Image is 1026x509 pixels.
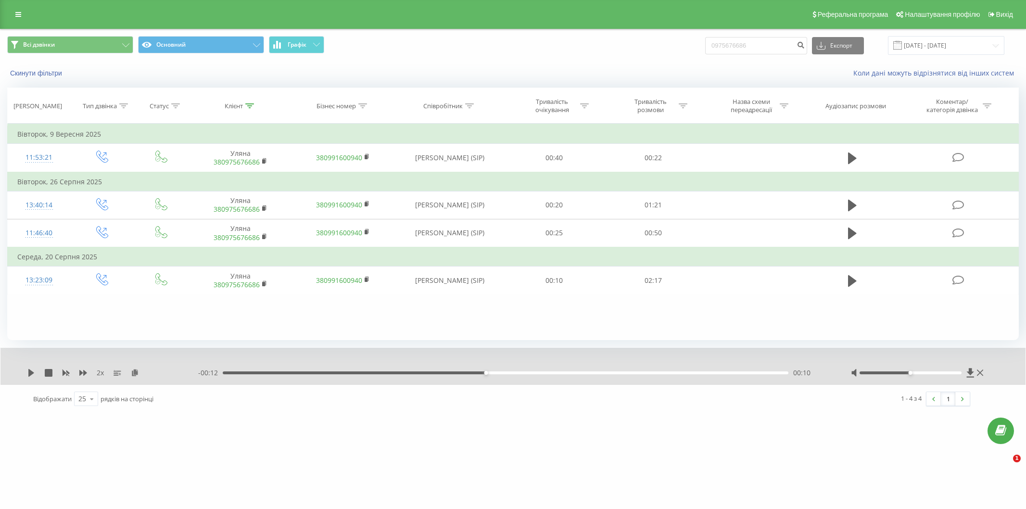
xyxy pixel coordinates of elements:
span: Відображати [33,394,72,403]
div: 1 - 4 з 4 [901,394,922,403]
td: Уляна [189,219,291,247]
div: 25 [78,394,86,404]
span: Графік [288,41,306,48]
div: Accessibility label [909,371,912,375]
div: Коментар/категорія дзвінка [924,98,980,114]
td: Вівторок, 9 Вересня 2025 [8,125,1019,144]
td: [PERSON_NAME] (SIP) [394,144,505,172]
a: 380991600940 [316,228,362,237]
a: 380975676686 [214,233,260,242]
iframe: Intercom live chat [993,455,1016,478]
div: [PERSON_NAME] [13,102,62,110]
a: 1 [941,392,955,406]
div: Accessibility label [484,371,488,375]
div: Статус [150,102,169,110]
button: Скинути фільтри [7,69,67,77]
span: рядків на сторінці [101,394,153,403]
div: 11:46:40 [17,224,61,242]
div: 11:53:21 [17,148,61,167]
button: Експорт [812,37,864,54]
a: 380975676686 [214,157,260,166]
td: 01:21 [604,191,702,219]
div: Клієнт [225,102,243,110]
td: 00:10 [505,267,604,294]
span: 00:10 [793,368,811,378]
a: 380975676686 [214,280,260,289]
td: [PERSON_NAME] (SIP) [394,191,505,219]
span: Реферальна програма [818,11,888,18]
td: [PERSON_NAME] (SIP) [394,219,505,247]
div: 13:23:09 [17,271,61,290]
a: 380975676686 [214,204,260,214]
div: Аудіозапис розмови [825,102,886,110]
div: Бізнес номер [317,102,356,110]
td: Середа, 20 Серпня 2025 [8,247,1019,267]
span: Вихід [996,11,1013,18]
a: 380991600940 [316,200,362,209]
a: 380991600940 [316,153,362,162]
span: Налаштування профілю [905,11,980,18]
input: Пошук за номером [705,37,807,54]
a: Коли дані можуть відрізнятися вiд інших систем [853,68,1019,77]
div: 13:40:14 [17,196,61,215]
td: Уляна [189,191,291,219]
span: - 00:12 [198,368,223,378]
td: Уляна [189,144,291,172]
td: Вівторок, 26 Серпня 2025 [8,172,1019,191]
td: 00:20 [505,191,604,219]
td: 00:22 [604,144,702,172]
button: Графік [269,36,324,53]
td: 00:40 [505,144,604,172]
div: Тривалість очікування [526,98,578,114]
td: 00:50 [604,219,702,247]
button: Всі дзвінки [7,36,133,53]
td: 00:25 [505,219,604,247]
div: Тип дзвінка [83,102,117,110]
span: 2 x [97,368,104,378]
td: 02:17 [604,267,702,294]
span: 1 [1013,455,1021,462]
div: Назва схеми переадресації [726,98,777,114]
td: Уляна [189,267,291,294]
a: 380991600940 [316,276,362,285]
button: Основний [138,36,264,53]
span: Всі дзвінки [23,41,55,49]
div: Тривалість розмови [625,98,676,114]
div: Співробітник [423,102,463,110]
td: [PERSON_NAME] (SIP) [394,267,505,294]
